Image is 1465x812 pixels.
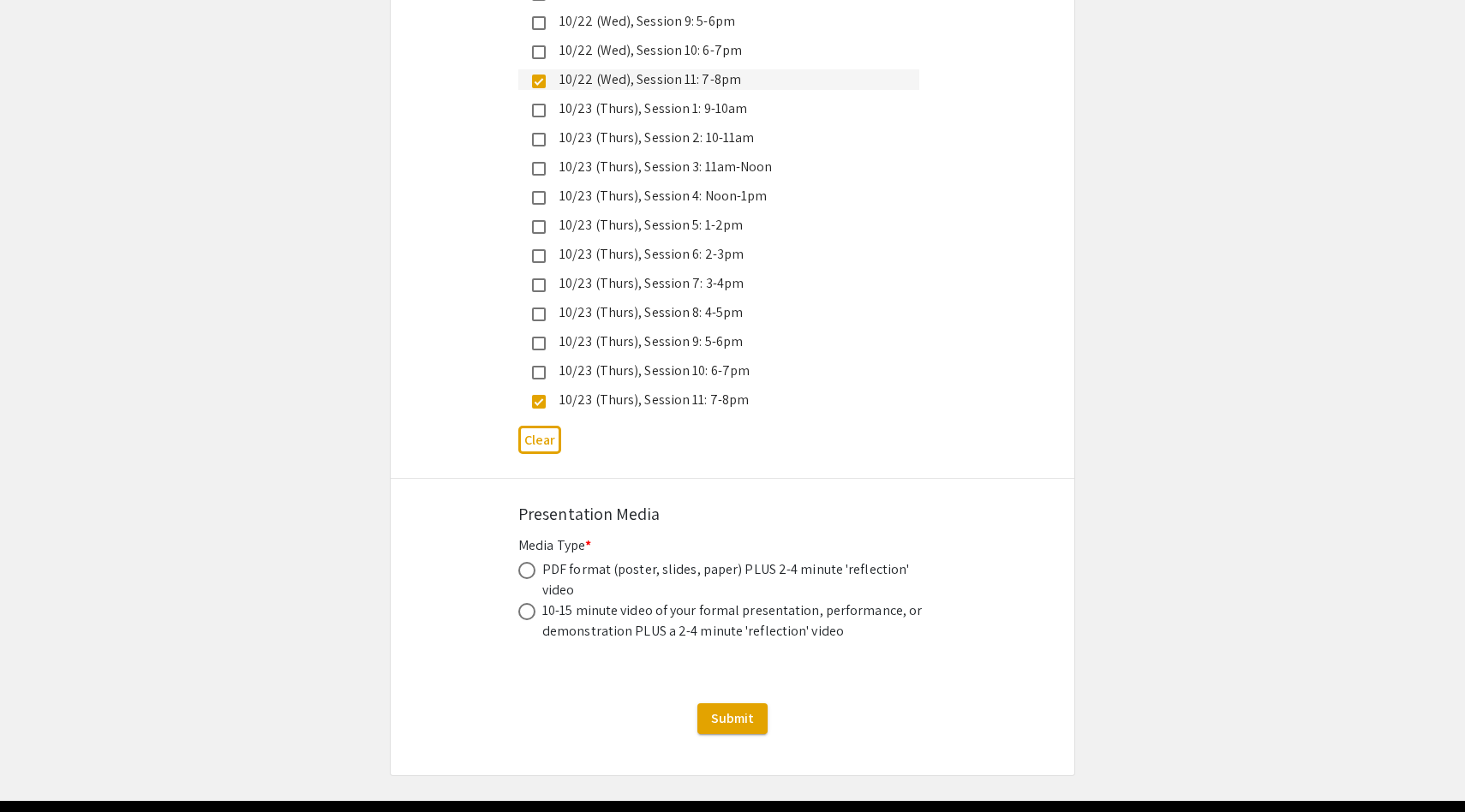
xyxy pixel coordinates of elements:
[546,69,906,90] div: 10/22 (Wed), Session 11: 7-8pm
[546,390,906,410] div: 10/23 (Thurs), Session 11: 7-8pm
[546,302,906,323] div: 10/23 (Thurs), Session 8: 4-5pm
[546,40,906,61] div: 10/22 (Wed), Session 10: 6-7pm
[13,735,73,799] iframe: Chat
[546,11,906,32] div: 10/22 (Wed), Session 9: 5-6pm
[697,703,768,734] button: Submit
[711,709,754,727] span: Submit
[518,501,947,527] div: Presentation Media
[546,99,906,119] div: 10/23 (Thurs), Session 1: 9-10am
[518,426,561,454] button: Clear
[546,186,906,206] div: 10/23 (Thurs), Session 4: Noon-1pm
[546,244,906,265] div: 10/23 (Thurs), Session 6: 2-3pm
[518,536,591,554] mat-label: Media Type
[546,128,906,148] div: 10/23 (Thurs), Session 2: 10-11am
[542,600,928,642] div: 10-15 minute video of your formal presentation, performance, or demonstration PLUS a 2-4 minute '...
[546,215,906,236] div: 10/23 (Thurs), Session 5: 1-2pm
[546,361,906,381] div: 10/23 (Thurs), Session 10: 6-7pm
[546,331,906,352] div: 10/23 (Thurs), Session 9: 5-6pm
[542,559,928,600] div: PDF format (poster, slides, paper) PLUS 2-4 minute 'reflection' video
[546,157,906,177] div: 10/23 (Thurs), Session 3: 11am-Noon
[546,273,906,294] div: 10/23 (Thurs), Session 7: 3-4pm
